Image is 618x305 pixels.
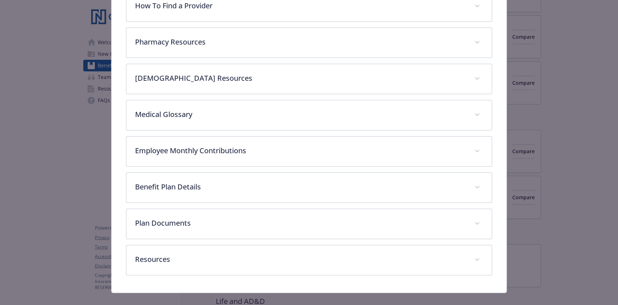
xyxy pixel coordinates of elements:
div: [DEMOGRAPHIC_DATA] Resources [126,64,491,94]
div: Employee Monthly Contributions [126,137,491,166]
p: Medical Glossary [135,109,465,120]
div: Resources [126,245,491,275]
p: Pharmacy Resources [135,37,465,47]
div: Plan Documents [126,209,491,239]
div: Benefit Plan Details [126,173,491,202]
p: Resources [135,254,465,265]
p: How To Find a Provider [135,0,465,11]
p: Plan Documents [135,218,465,229]
div: Pharmacy Resources [126,28,491,58]
p: [DEMOGRAPHIC_DATA] Resources [135,73,465,84]
p: Benefit Plan Details [135,181,465,192]
div: Medical Glossary [126,100,491,130]
p: Employee Monthly Contributions [135,145,465,156]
